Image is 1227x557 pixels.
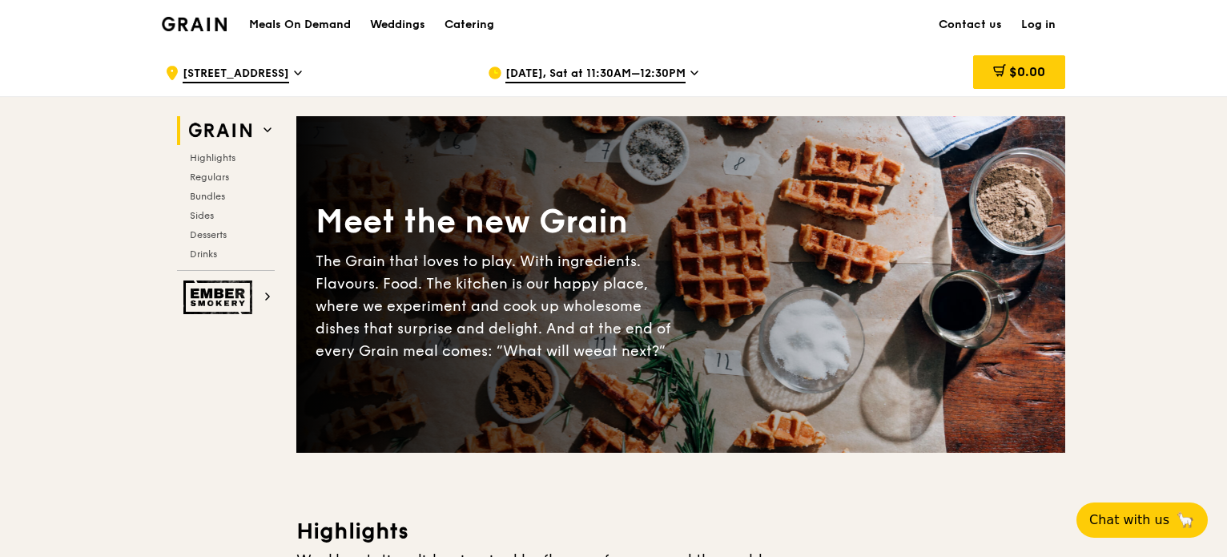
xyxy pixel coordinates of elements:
[183,116,257,145] img: Grain web logo
[190,248,217,260] span: Drinks
[1176,511,1195,530] span: 🦙
[1009,64,1045,79] span: $0.00
[316,250,681,362] div: The Grain that loves to play. With ingredients. Flavours. Food. The kitchen is our happy place, w...
[190,229,227,240] span: Desserts
[435,1,504,49] a: Catering
[162,17,227,31] img: Grain
[190,210,214,221] span: Sides
[505,66,686,83] span: [DATE], Sat at 11:30AM–12:30PM
[360,1,435,49] a: Weddings
[1089,511,1169,530] span: Chat with us
[370,1,425,49] div: Weddings
[1076,503,1208,538] button: Chat with us🦙
[316,200,681,244] div: Meet the new Grain
[445,1,494,49] div: Catering
[183,281,257,314] img: Ember Smokery web logo
[190,172,229,183] span: Regulars
[249,17,351,33] h1: Meals On Demand
[296,517,1065,546] h3: Highlights
[190,152,235,163] span: Highlights
[183,66,289,83] span: [STREET_ADDRESS]
[929,1,1012,49] a: Contact us
[190,191,225,202] span: Bundles
[1012,1,1065,49] a: Log in
[593,342,666,360] span: eat next?”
